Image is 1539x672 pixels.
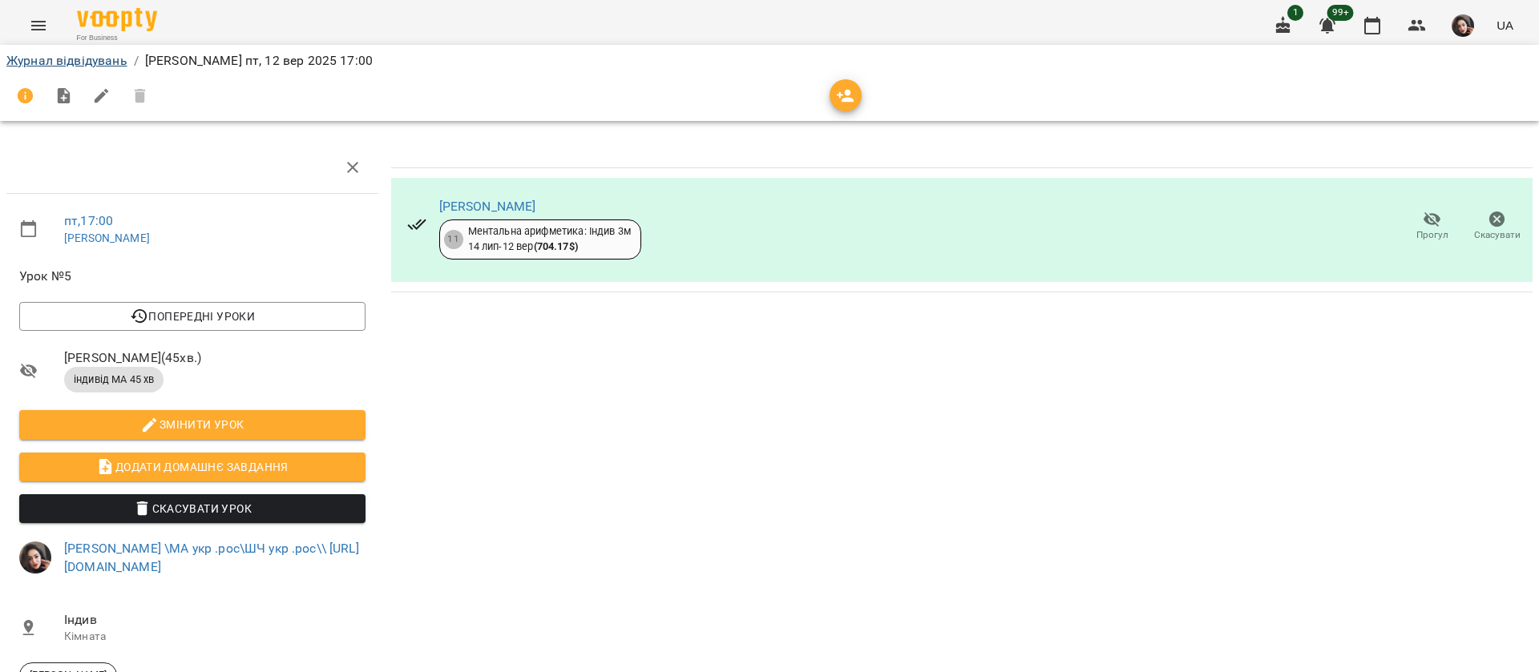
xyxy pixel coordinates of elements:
[1400,204,1464,249] button: Прогул
[64,610,366,630] span: Індив
[1452,14,1474,37] img: 415cf204168fa55e927162f296ff3726.jpg
[64,213,113,228] a: пт , 17:00
[64,541,359,575] a: [PERSON_NAME] \МА укр .рос\ШЧ укр .рос\\ [URL][DOMAIN_NAME]
[444,230,463,249] div: 11
[32,307,353,326] span: Попередні уроки
[1490,10,1520,40] button: UA
[439,199,536,214] a: [PERSON_NAME]
[32,499,353,518] span: Скасувати Урок
[19,453,366,481] button: Додати домашнє завдання
[19,410,366,439] button: Змінити урок
[19,6,58,45] button: Menu
[468,224,631,254] div: Ментальна арифметика: Індив 3м 14 лип - 12 вер
[64,348,366,368] span: [PERSON_NAME] ( 45 хв. )
[1287,5,1303,21] span: 1
[1416,228,1448,242] span: Прогул
[1474,228,1521,242] span: Скасувати
[145,51,373,70] p: [PERSON_NAME] пт, 12 вер 2025 17:00
[534,240,578,252] b: ( 704.17 $ )
[19,494,366,523] button: Скасувати Урок
[1464,204,1529,249] button: Скасувати
[134,51,139,70] li: /
[64,372,164,387] span: індивід МА 45 хв
[19,541,51,573] img: 415cf204168fa55e927162f296ff3726.jpg
[64,231,150,244] a: [PERSON_NAME]
[19,302,366,331] button: Попередні уроки
[32,457,353,477] span: Додати домашнє завдання
[6,51,1533,70] nav: breadcrumb
[77,8,157,31] img: Voopty Logo
[6,53,127,68] a: Журнал відвідувань
[19,267,366,286] span: Урок №5
[77,33,157,43] span: For Business
[1327,5,1354,21] span: 99+
[1497,17,1513,34] span: UA
[64,629,366,645] p: Кімната
[32,415,353,434] span: Змінити урок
